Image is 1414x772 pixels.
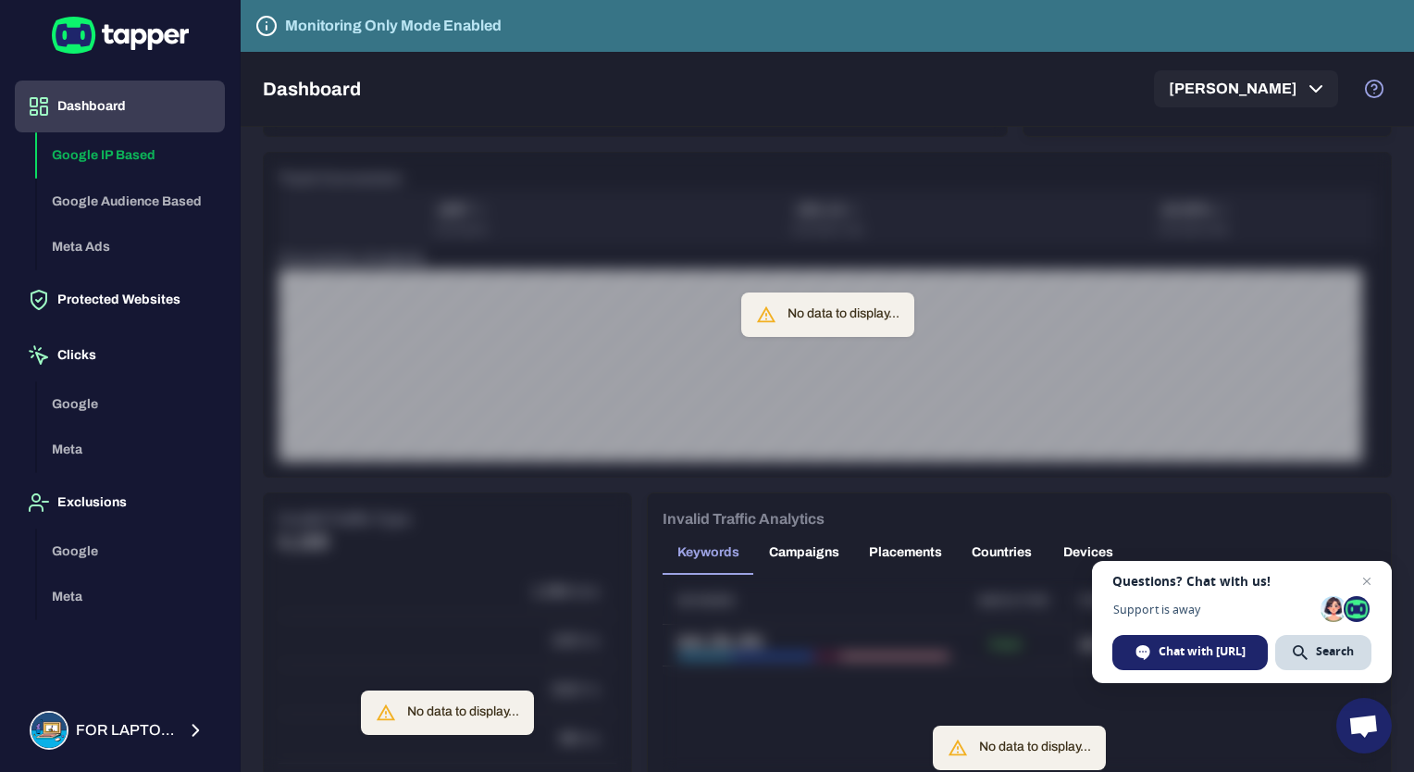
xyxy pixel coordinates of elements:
a: Dashboard [15,97,225,113]
button: FOR LAPTOPSFOR LAPTOPS [15,704,225,757]
div: No data to display... [788,298,899,331]
button: Campaigns [754,530,854,575]
a: Exclusions [15,493,225,509]
span: Chat with [URL] [1112,635,1268,670]
h5: Dashboard [263,78,361,100]
span: FOR LAPTOPS [76,721,174,740]
button: Dashboard [15,81,225,132]
h6: Invalid Traffic Analytics [663,508,825,530]
span: Search [1275,635,1371,670]
button: Keywords [663,530,754,575]
span: Search [1316,643,1354,660]
button: Exclusions [15,477,225,529]
span: Questions? Chat with us! [1112,574,1371,589]
img: FOR LAPTOPS [31,713,67,748]
a: Clicks [15,346,225,362]
a: Open chat [1336,698,1392,753]
button: Placements [854,530,957,575]
button: Protected Websites [15,274,225,326]
span: Support is away [1112,603,1314,616]
svg: Tapper is not blocking any fraudulent activity for this domain [255,15,278,37]
button: [PERSON_NAME] [1154,70,1338,107]
h6: Monitoring Only Mode Enabled [285,15,502,37]
span: Chat with [URL] [1159,643,1246,660]
button: Clicks [15,330,225,381]
a: Protected Websites [15,291,225,306]
div: No data to display... [979,731,1091,765]
button: Countries [957,530,1047,575]
div: No data to display... [407,696,519,729]
button: Devices [1047,530,1130,575]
